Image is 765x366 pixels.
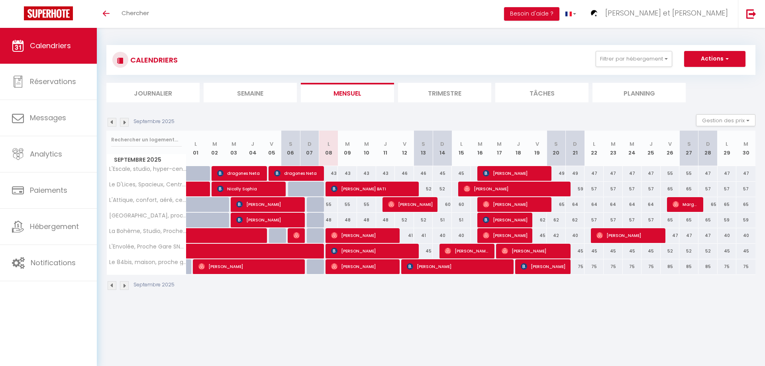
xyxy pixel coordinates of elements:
[528,213,547,227] div: 62
[673,197,698,212] span: Margarita
[554,140,558,148] abbr: S
[736,213,755,227] div: 59
[604,166,623,181] div: 47
[376,131,395,166] th: 11
[414,131,433,166] th: 13
[224,131,243,166] th: 03
[345,140,350,148] abbr: M
[623,166,642,181] div: 47
[331,259,395,274] span: [PERSON_NAME]
[528,131,547,166] th: 19
[452,131,471,166] th: 15
[414,228,433,243] div: 41
[108,228,188,234] span: La Bohème, Studio, Proche Gare SNCF, Netflix
[566,197,585,212] div: 64
[566,131,585,166] th: 21
[236,197,300,212] span: [PERSON_NAME]
[743,140,748,148] abbr: M
[718,131,737,166] th: 29
[517,140,520,148] abbr: J
[357,213,376,227] div: 48
[433,213,452,227] div: 51
[596,228,660,243] span: [PERSON_NAME]
[718,197,737,212] div: 65
[108,166,188,172] span: L'Escale, studio, hyper-centre historique, Netflix
[679,228,698,243] div: 47
[262,131,281,166] th: 05
[547,197,566,212] div: 65
[319,131,338,166] th: 08
[338,131,357,166] th: 09
[122,9,149,17] span: Chercher
[718,213,737,227] div: 59
[414,166,433,181] div: 46
[718,182,737,196] div: 57
[497,140,502,148] abbr: M
[433,182,452,196] div: 52
[395,213,414,227] div: 52
[718,228,737,243] div: 40
[566,213,585,227] div: 62
[698,131,718,166] th: 28
[445,243,489,258] span: [PERSON_NAME] Abid
[108,197,188,203] span: L'Attique, confort, aéré, centre-ville, Netflix
[698,228,718,243] div: 47
[661,228,680,243] div: 47
[414,244,433,258] div: 45
[696,114,755,126] button: Gestion des prix
[605,8,728,18] span: [PERSON_NAME] et [PERSON_NAME]
[398,83,491,102] li: Trimestre
[483,197,547,212] span: [PERSON_NAME]
[319,197,338,212] div: 55
[547,228,566,243] div: 42
[641,166,661,181] div: 47
[338,166,357,181] div: 43
[319,166,338,181] div: 43
[464,181,566,196] span: [PERSON_NAME]
[433,131,452,166] th: 14
[338,197,357,212] div: 55
[108,259,188,265] span: Le 84bis, maison, proche gare, parking, Netflix
[661,182,680,196] div: 65
[623,244,642,258] div: 45
[566,228,585,243] div: 40
[623,131,642,166] th: 24
[592,83,686,102] li: Planning
[231,140,236,148] abbr: M
[718,166,737,181] div: 47
[706,140,710,148] abbr: D
[128,51,178,69] h3: CALENDRIERS
[502,243,565,258] span: [PERSON_NAME]
[623,213,642,227] div: 57
[641,197,661,212] div: 64
[585,166,604,181] div: 47
[111,133,182,147] input: Rechercher un logement...
[679,244,698,258] div: 52
[585,182,604,196] div: 57
[573,140,577,148] abbr: D
[547,131,566,166] th: 20
[198,259,300,274] span: [PERSON_NAME]
[736,228,755,243] div: 40
[217,166,262,181] span: dragones Neta
[668,140,672,148] abbr: V
[679,131,698,166] th: 27
[331,243,414,258] span: [PERSON_NAME]
[698,259,718,274] div: 85
[331,181,414,196] span: [PERSON_NAME] BATI
[490,131,509,166] th: 17
[623,259,642,274] div: 75
[364,140,369,148] abbr: M
[698,166,718,181] div: 47
[585,244,604,258] div: 45
[300,131,319,166] th: 07
[204,83,297,102] li: Semaine
[293,228,300,243] span: Tataba Bayo
[641,213,661,227] div: 57
[566,166,585,181] div: 49
[585,259,604,274] div: 75
[736,259,755,274] div: 75
[30,185,67,195] span: Paiements
[687,140,691,148] abbr: S
[281,131,300,166] th: 06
